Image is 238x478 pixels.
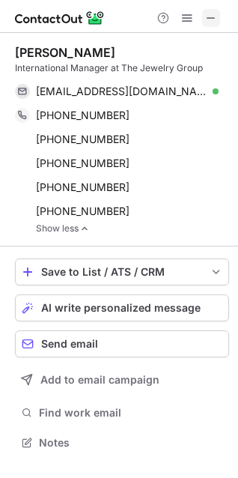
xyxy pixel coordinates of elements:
div: International Manager at The Jewelry Group [15,61,229,75]
button: save-profile-one-click [15,258,229,285]
div: [PERSON_NAME] [15,45,115,60]
a: Show less [36,223,229,234]
span: [PHONE_NUMBER] [36,181,129,194]
span: Add to email campaign [40,374,159,386]
span: Notes [39,436,223,450]
span: Find work email [39,406,223,420]
button: Notes [15,432,229,453]
span: [EMAIL_ADDRESS][DOMAIN_NAME] [36,85,207,98]
img: ContactOut v5.3.10 [15,9,105,27]
span: [PHONE_NUMBER] [36,157,129,170]
span: [PHONE_NUMBER] [36,109,129,122]
span: Send email [41,338,98,350]
div: Save to List / ATS / CRM [41,266,203,278]
button: AI write personalized message [15,294,229,321]
button: Add to email campaign [15,366,229,393]
img: - [80,223,89,234]
span: [PHONE_NUMBER] [36,133,129,146]
span: [PHONE_NUMBER] [36,205,129,218]
span: AI write personalized message [41,302,201,314]
button: Find work email [15,402,229,423]
button: Send email [15,330,229,357]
